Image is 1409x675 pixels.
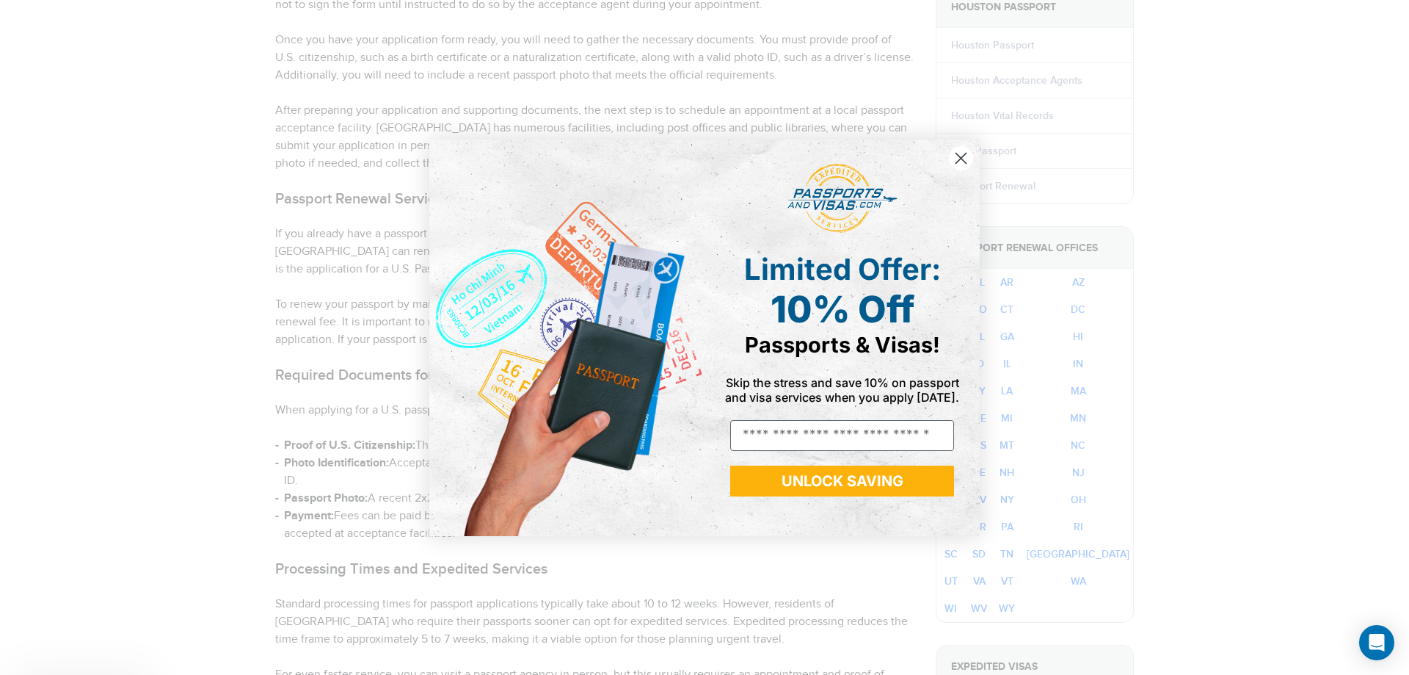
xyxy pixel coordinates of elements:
[771,287,914,331] span: 10% Off
[745,332,940,358] span: Passports & Visas!
[730,466,954,497] button: UNLOCK SAVING
[725,375,959,405] span: Skip the stress and save 10% on passport and visa services when you apply [DATE].
[787,164,898,233] img: passports and visas
[429,140,704,536] img: de9cda0d-0715-46ca-9a25-073762a91ba7.png
[744,251,941,287] span: Limited Offer:
[1359,625,1394,660] div: Open Intercom Messenger
[948,145,974,171] button: Close dialog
